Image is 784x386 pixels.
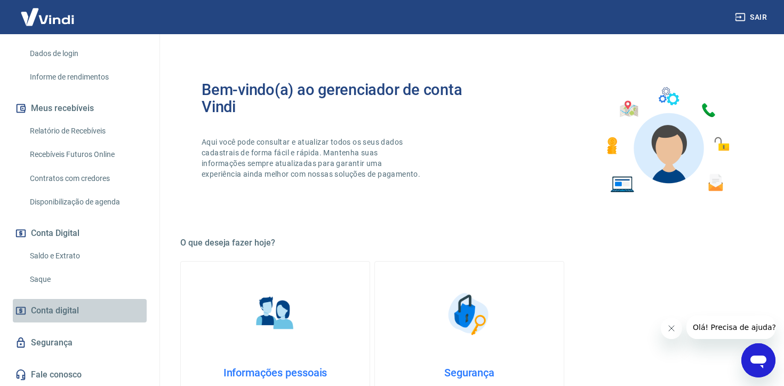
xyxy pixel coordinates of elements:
[202,81,469,115] h2: Bem-vindo(a) ao gerenciador de conta Vindi
[26,191,147,213] a: Disponibilização de agenda
[392,366,547,379] h4: Segurança
[31,303,79,318] span: Conta digital
[26,168,147,190] a: Contratos com credores
[202,137,422,179] p: Aqui você pode consultar e atualizar todos os seus dados cadastrais de forma fácil e rápida. Mant...
[741,343,775,377] iframe: Botão para abrir a janela de mensagens
[13,222,147,245] button: Conta Digital
[26,43,147,65] a: Dados de login
[13,1,82,33] img: Vindi
[661,318,682,339] iframe: Fechar mensagem
[26,144,147,166] a: Recebíveis Futuros Online
[6,7,90,16] span: Olá! Precisa de ajuda?
[180,238,758,248] h5: O que deseja fazer hoje?
[26,269,147,290] a: Saque
[26,66,147,88] a: Informe de rendimentos
[686,316,775,339] iframe: Mensagem da empresa
[26,120,147,142] a: Relatório de Recebíveis
[443,287,496,341] img: Segurança
[198,366,353,379] h4: Informações pessoais
[13,331,147,355] a: Segurança
[733,7,771,27] button: Sair
[13,299,147,322] a: Conta digital
[249,287,302,341] img: Informações pessoais
[13,97,147,120] button: Meus recebíveis
[26,245,147,267] a: Saldo e Extrato
[597,81,737,199] img: Imagem de um avatar masculino com diversos icones exemplificando as funcionalidades do gerenciado...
